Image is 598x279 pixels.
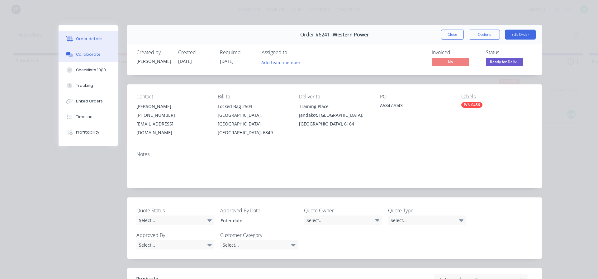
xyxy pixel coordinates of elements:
[136,102,208,111] div: [PERSON_NAME]
[262,50,324,55] div: Assigned to
[505,30,536,40] button: Edit Order
[216,216,294,225] input: Enter date
[59,93,118,109] button: Linked Orders
[136,94,208,100] div: Contact
[388,207,466,214] label: Quote Type
[76,114,93,120] div: Timeline
[136,151,533,157] div: Notes
[461,94,533,100] div: Labels
[300,32,333,38] span: Order #6241 -
[59,78,118,93] button: Tracking
[220,231,298,239] label: Customer Category
[178,50,212,55] div: Created
[469,30,500,40] button: Options
[76,130,99,135] div: Profitability
[136,215,214,225] div: Select...
[486,58,523,67] button: Ready for Deliv...
[218,111,289,137] div: [GEOGRAPHIC_DATA], [GEOGRAPHIC_DATA], [GEOGRAPHIC_DATA], 6849
[218,102,289,111] div: Locked Bag 2503
[136,50,171,55] div: Created by
[218,94,289,100] div: Bill to
[76,52,101,57] div: Collaborate
[380,102,451,111] div: A58477043
[59,31,118,47] button: Order details
[380,94,451,100] div: PO
[299,102,370,128] div: Training PlaceJandakot, [GEOGRAPHIC_DATA], [GEOGRAPHIC_DATA], 6164
[299,102,370,111] div: Training Place
[299,94,370,100] div: Deliver to
[136,102,208,137] div: [PERSON_NAME][PHONE_NUMBER][EMAIL_ADDRESS][DOMAIN_NAME]
[218,102,289,137] div: Locked Bag 2503[GEOGRAPHIC_DATA], [GEOGRAPHIC_DATA], [GEOGRAPHIC_DATA], 6849
[136,231,214,239] label: Approved By
[59,47,118,62] button: Collaborate
[388,215,466,225] div: Select...
[136,207,214,214] label: Quote Status
[304,207,382,214] label: Quote Owner
[486,58,523,66] span: Ready for Deliv...
[486,50,533,55] div: Status
[220,207,298,214] label: Approved By Date
[333,32,369,38] span: Western Power
[258,58,304,66] button: Add team member
[59,125,118,140] button: Profitability
[262,58,304,66] button: Add team member
[59,62,118,78] button: Checklists 10/10
[461,102,482,108] div: P/N 0456
[432,50,478,55] div: Invoiced
[432,58,469,66] span: No
[299,111,370,128] div: Jandakot, [GEOGRAPHIC_DATA], [GEOGRAPHIC_DATA], 6164
[76,67,106,73] div: Checklists 10/10
[220,240,298,249] div: Select...
[136,58,171,64] div: [PERSON_NAME]
[220,58,234,64] span: [DATE]
[178,58,192,64] span: [DATE]
[304,215,382,225] div: Select...
[136,240,214,249] div: Select...
[136,120,208,137] div: [EMAIL_ADDRESS][DOMAIN_NAME]
[59,109,118,125] button: Timeline
[76,98,103,104] div: Linked Orders
[76,83,93,88] div: Tracking
[76,36,102,42] div: Order details
[136,111,208,120] div: [PHONE_NUMBER]
[441,30,464,40] button: Close
[220,50,254,55] div: Required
